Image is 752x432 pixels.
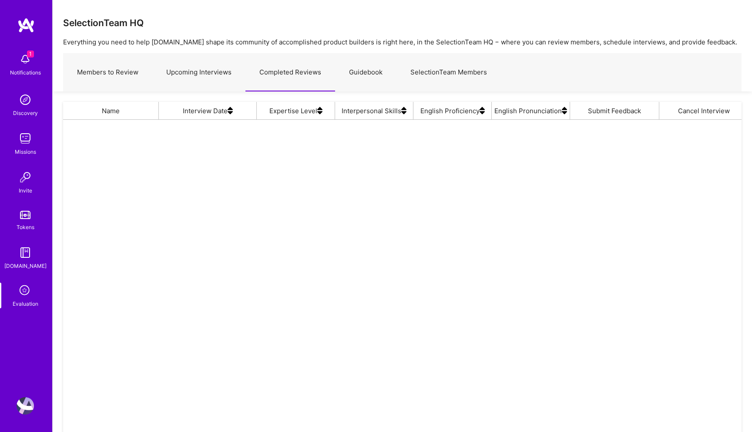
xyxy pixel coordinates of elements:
[570,102,659,119] div: Submit Feedback
[17,51,34,68] img: bell
[19,186,32,195] div: Invite
[245,54,335,91] a: Completed Reviews
[4,261,47,270] div: [DOMAIN_NAME]
[659,102,749,119] div: Cancel Interview
[562,102,567,119] img: sort
[317,102,322,119] img: sort
[17,169,34,186] img: Invite
[13,299,38,308] div: Evaluation
[228,102,233,119] img: sort
[17,283,34,299] i: icon SelectionTeam
[159,102,257,119] div: Interview Date
[17,397,34,415] img: User Avatar
[20,211,30,219] img: tokens
[63,37,742,47] p: Everything you need to help [DOMAIN_NAME] shape its community of accomplished product builders is...
[480,102,485,119] img: sort
[335,54,396,91] a: Guidebook
[13,108,38,118] div: Discovery
[413,102,492,119] div: English Proficiency
[10,68,41,77] div: Notifications
[257,102,335,119] div: Expertise Level
[14,397,36,415] a: User Avatar
[335,102,413,119] div: Interpersonal Skills
[17,91,34,108] img: discovery
[17,130,34,147] img: teamwork
[63,102,159,119] div: Name
[15,147,36,156] div: Missions
[27,51,34,57] span: 1
[396,54,501,91] a: SelectionTeam Members
[63,17,144,28] h3: SelectionTeam HQ
[401,102,406,119] img: sort
[152,54,245,91] a: Upcoming Interviews
[17,17,35,33] img: logo
[17,223,34,232] div: Tokens
[63,54,152,91] a: Members to Review
[17,244,34,261] img: guide book
[492,102,570,119] div: English Pronunciation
